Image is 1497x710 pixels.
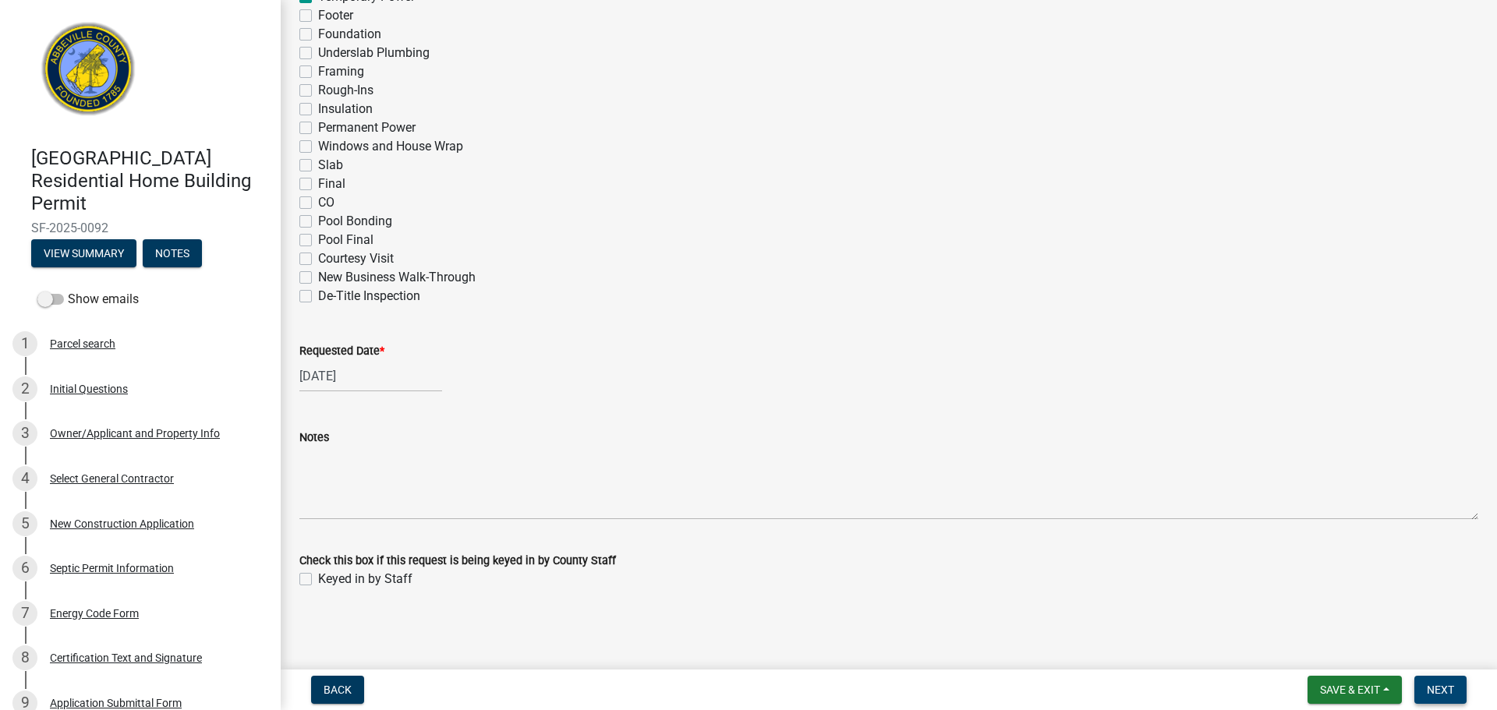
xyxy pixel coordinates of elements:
[318,287,420,306] label: De-Title Inspection
[12,645,37,670] div: 8
[1414,676,1467,704] button: Next
[318,570,412,588] label: Keyed in by Staff
[50,563,174,574] div: Septic Permit Information
[143,239,202,267] button: Notes
[318,62,364,81] label: Framing
[299,433,329,443] label: Notes
[318,6,353,25] label: Footer
[318,118,416,137] label: Permanent Power
[12,421,37,446] div: 3
[12,376,37,401] div: 2
[299,556,616,567] label: Check this box if this request is being keyed in by County Staff
[50,698,182,708] div: Application Submittal Form
[318,44,430,62] label: Underslab Plumbing
[318,156,343,175] label: Slab
[31,239,136,267] button: View Summary
[318,268,476,287] label: New Business Walk-Through
[1427,684,1454,696] span: Next
[12,601,37,626] div: 7
[50,518,194,529] div: New Construction Application
[318,137,463,156] label: Windows and House Wrap
[12,556,37,581] div: 6
[318,81,373,100] label: Rough-Ins
[143,249,202,261] wm-modal-confirm: Notes
[318,25,381,44] label: Foundation
[311,676,364,704] button: Back
[31,16,146,131] img: Abbeville County, South Carolina
[318,212,392,231] label: Pool Bonding
[31,221,249,235] span: SF-2025-0092
[50,473,174,484] div: Select General Contractor
[12,466,37,491] div: 4
[1308,676,1402,704] button: Save & Exit
[318,249,394,268] label: Courtesy Visit
[12,331,37,356] div: 1
[299,346,384,357] label: Requested Date
[318,100,373,118] label: Insulation
[31,147,268,214] h4: [GEOGRAPHIC_DATA] Residential Home Building Permit
[37,290,139,309] label: Show emails
[50,608,139,619] div: Energy Code Form
[31,249,136,261] wm-modal-confirm: Summary
[324,684,352,696] span: Back
[50,338,115,349] div: Parcel search
[12,511,37,536] div: 5
[50,652,202,663] div: Certification Text and Signature
[318,231,373,249] label: Pool Final
[50,428,220,439] div: Owner/Applicant and Property Info
[318,175,345,193] label: Final
[318,193,334,212] label: CO
[1320,684,1380,696] span: Save & Exit
[50,383,128,394] div: Initial Questions
[299,360,442,392] input: mm/dd/yyyy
